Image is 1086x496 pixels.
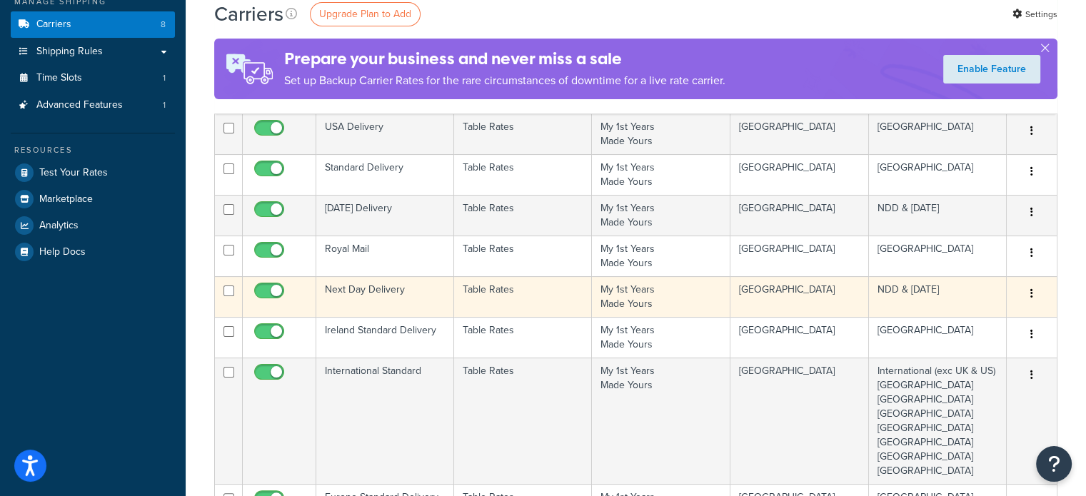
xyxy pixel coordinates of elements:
a: Enable Feature [943,55,1040,83]
span: Upgrade Plan to Add [319,6,411,21]
a: Time Slots 1 [11,65,175,91]
td: International Standard [316,358,454,484]
span: 8 [161,19,166,31]
td: NDD & [DATE] [869,276,1007,317]
a: Advanced Features 1 [11,92,175,118]
td: [GEOGRAPHIC_DATA] [730,154,869,195]
td: [GEOGRAPHIC_DATA] [869,236,1007,276]
td: Table Rates [454,195,592,236]
td: My 1st Years Made Yours [592,276,730,317]
td: My 1st Years Made Yours [592,113,730,154]
td: Table Rates [454,317,592,358]
td: [GEOGRAPHIC_DATA] [869,317,1007,358]
div: Resources [11,144,175,156]
td: Table Rates [454,236,592,276]
td: Table Rates [454,276,592,317]
a: Settings [1012,4,1057,24]
td: [GEOGRAPHIC_DATA] [730,195,869,236]
li: Carriers [11,11,175,38]
td: My 1st Years Made Yours [592,317,730,358]
td: My 1st Years Made Yours [592,154,730,195]
li: Advanced Features [11,92,175,118]
td: [GEOGRAPHIC_DATA] [869,154,1007,195]
td: NDD & [DATE] [869,195,1007,236]
a: Carriers 8 [11,11,175,38]
a: Shipping Rules [11,39,175,65]
td: [DATE] Delivery [316,195,454,236]
li: Time Slots [11,65,175,91]
button: Open Resource Center [1036,446,1072,482]
td: [GEOGRAPHIC_DATA] [730,276,869,317]
td: USA Delivery [316,113,454,154]
td: [GEOGRAPHIC_DATA] [730,236,869,276]
td: [GEOGRAPHIC_DATA] [869,113,1007,154]
td: Table Rates [454,113,592,154]
td: Royal Mail [316,236,454,276]
td: Table Rates [454,154,592,195]
span: Test Your Rates [39,167,108,179]
span: 1 [163,99,166,111]
td: My 1st Years Made Yours [592,236,730,276]
a: Test Your Rates [11,160,175,186]
span: Advanced Features [36,99,123,111]
td: My 1st Years Made Yours [592,358,730,484]
span: Carriers [36,19,71,31]
span: Shipping Rules [36,46,103,58]
td: [GEOGRAPHIC_DATA] [730,358,869,484]
td: My 1st Years Made Yours [592,195,730,236]
td: Standard Delivery [316,154,454,195]
span: Analytics [39,220,79,232]
a: Marketplace [11,186,175,212]
img: ad-rules-rateshop-fe6ec290ccb7230408bd80ed9643f0289d75e0ffd9eb532fc0e269fcd187b520.png [214,39,284,99]
a: Analytics [11,213,175,238]
td: [GEOGRAPHIC_DATA] [730,317,869,358]
span: Marketplace [39,193,93,206]
span: Time Slots [36,72,82,84]
a: Help Docs [11,239,175,265]
span: 1 [163,72,166,84]
td: International (exc UK & US) [GEOGRAPHIC_DATA] [GEOGRAPHIC_DATA] [GEOGRAPHIC_DATA] [GEOGRAPHIC_DAT... [869,358,1007,484]
h4: Prepare your business and never miss a sale [284,47,725,71]
span: Help Docs [39,246,86,258]
td: Next Day Delivery [316,276,454,317]
td: Table Rates [454,358,592,484]
p: Set up Backup Carrier Rates for the rare circumstances of downtime for a live rate carrier. [284,71,725,91]
td: [GEOGRAPHIC_DATA] [730,113,869,154]
td: Ireland Standard Delivery [316,317,454,358]
a: Upgrade Plan to Add [310,2,421,26]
